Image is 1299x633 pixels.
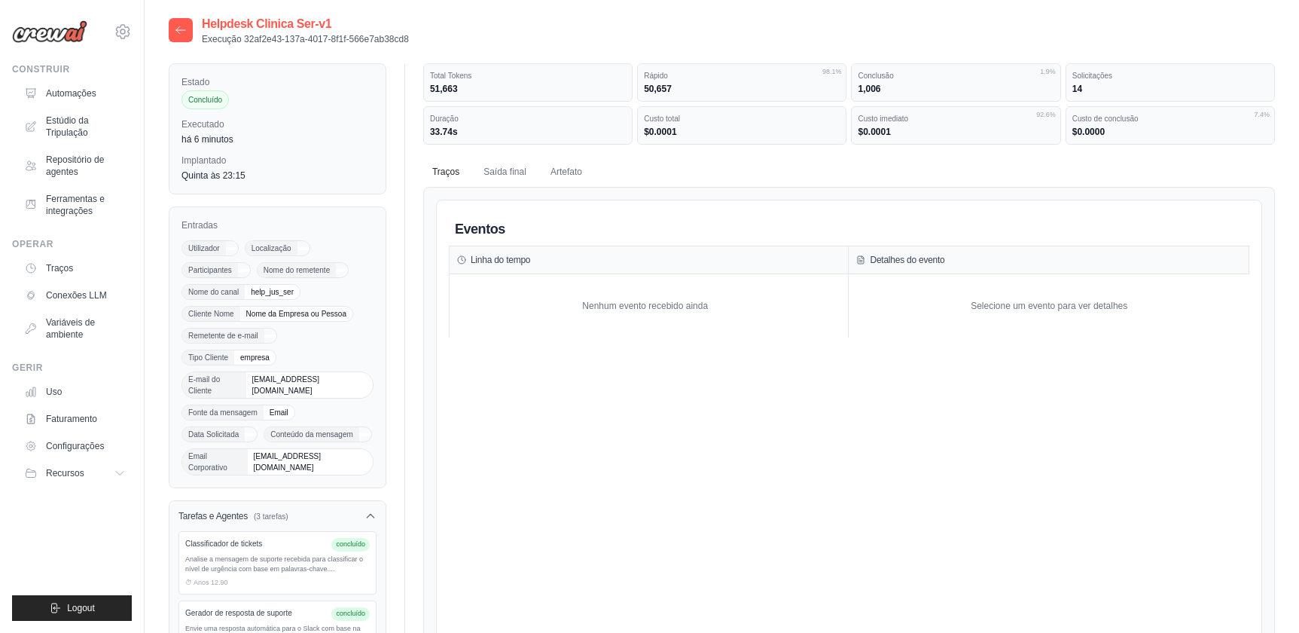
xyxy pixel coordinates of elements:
[644,113,840,124] dt: Custo total
[46,87,96,99] font: Automações
[185,555,370,575] div: Analise a mensagem de suporte recebida para classificar o nível de urgência com base em palavras-...
[46,413,97,425] font: Faturamento
[245,241,297,255] span: Localização
[430,83,626,95] dd: 51,663
[181,134,233,145] time: October 13, 2025 at 14:00 GMT-3
[12,595,132,621] button: Logout
[474,157,535,188] button: Saída final
[455,219,505,240] h2: Eventos
[202,33,409,45] p: Execução 32af2e43-137a-4017-8f1f-566e7ab38cd8
[182,285,245,299] span: Nome do canal
[245,285,300,299] span: help_jus_ser
[185,578,370,589] div: ⏱ Anos 12.90
[822,67,842,78] span: 98.1%
[12,20,87,43] img: Logotipo
[248,449,373,475] span: [EMAIL_ADDRESS][DOMAIN_NAME]
[240,307,352,321] span: Nome da Empresa ou Pessoa
[971,300,1127,312] div: Selecione um evento para ver detalhes
[18,461,132,485] button: Recursos
[185,538,325,549] div: Classificador de tickets
[182,405,264,420] span: Fonte da mensagem
[858,70,1054,81] dt: Conclusão
[12,238,132,250] div: Operar
[12,362,132,374] div: Gerir
[181,154,374,167] label: Implantado
[18,256,132,280] a: Traços
[18,310,132,347] a: Variáveis de ambiente
[644,83,840,95] dd: 50,657
[258,263,336,277] span: Nome do remetente
[46,193,126,217] font: Ferramentas e integrações
[18,187,132,223] a: Ferramentas e integrações
[182,307,240,321] span: Cliente Nome
[471,254,530,266] h3: Linha do tempo
[181,170,245,181] time: October 9, 2025 at 23:15 GMT-3
[18,148,132,184] a: Repositório de agentes
[46,154,126,178] font: Repositório de agentes
[46,289,107,301] font: Conexões LLM
[178,510,248,522] h3: Tarefas e Agentes
[182,241,226,255] span: Utilizador
[858,126,1054,138] dd: $0.0001
[18,407,132,431] a: Faturamento
[185,607,325,619] div: Gerador de resposta de suporte
[182,427,245,442] span: Data Solicitada
[46,386,62,398] font: Uso
[182,372,246,398] span: E-mail do Cliente
[18,81,132,105] a: Automações
[18,380,132,404] a: Uso
[1072,70,1268,81] dt: Solicitações
[331,538,370,552] span: concluído
[181,90,229,109] span: Concluído
[264,405,294,420] span: Email
[644,126,840,138] dd: $0.0001
[430,126,626,138] dd: 33.74s
[1072,126,1268,138] dd: $0.0000
[264,427,359,442] span: Conteúdo da mensagem
[181,219,374,231] label: Entradas
[18,434,132,458] a: Configurações
[46,316,126,341] font: Variáveis de ambiente
[182,329,264,343] span: Remetente de e-mail
[181,118,374,130] label: Executado
[181,76,374,88] label: Estado
[254,511,288,522] span: (3 tarefas)
[1072,113,1268,124] dt: Custo de conclusão
[246,372,373,398] span: [EMAIL_ADDRESS][DOMAIN_NAME]
[644,70,840,81] dt: Rápido
[182,350,234,365] span: Tipo Cliente
[541,157,591,188] button: Artefato
[858,113,1054,124] dt: Custo imediato
[1254,110,1270,121] span: 7.4%
[67,602,95,614] span: Logout
[430,70,626,81] dt: Total Tokens
[46,262,73,274] font: Traços
[182,263,238,277] span: Participantes
[858,83,1054,95] dd: 1,006
[18,109,132,145] a: Estúdio da Tripulação
[46,467,84,479] span: Recursos
[430,113,626,124] dt: Duração
[1072,83,1268,95] dd: 14
[331,607,370,621] span: concluído
[1040,67,1056,78] span: 1.9%
[18,283,132,307] a: Conexões LLM
[1036,110,1056,121] span: 92.6%
[450,282,841,330] div: Nenhum evento recebido ainda
[46,115,126,139] font: Estúdio da Tripulação
[234,350,276,365] span: empresa
[46,440,104,452] font: Configurações
[182,449,248,475] span: Email Corporativo
[870,254,944,266] h3: Detalhes do evento
[423,157,468,188] button: Traços
[202,15,409,33] h2: Helpdesk Clinica Ser-v1
[12,63,132,75] div: Construir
